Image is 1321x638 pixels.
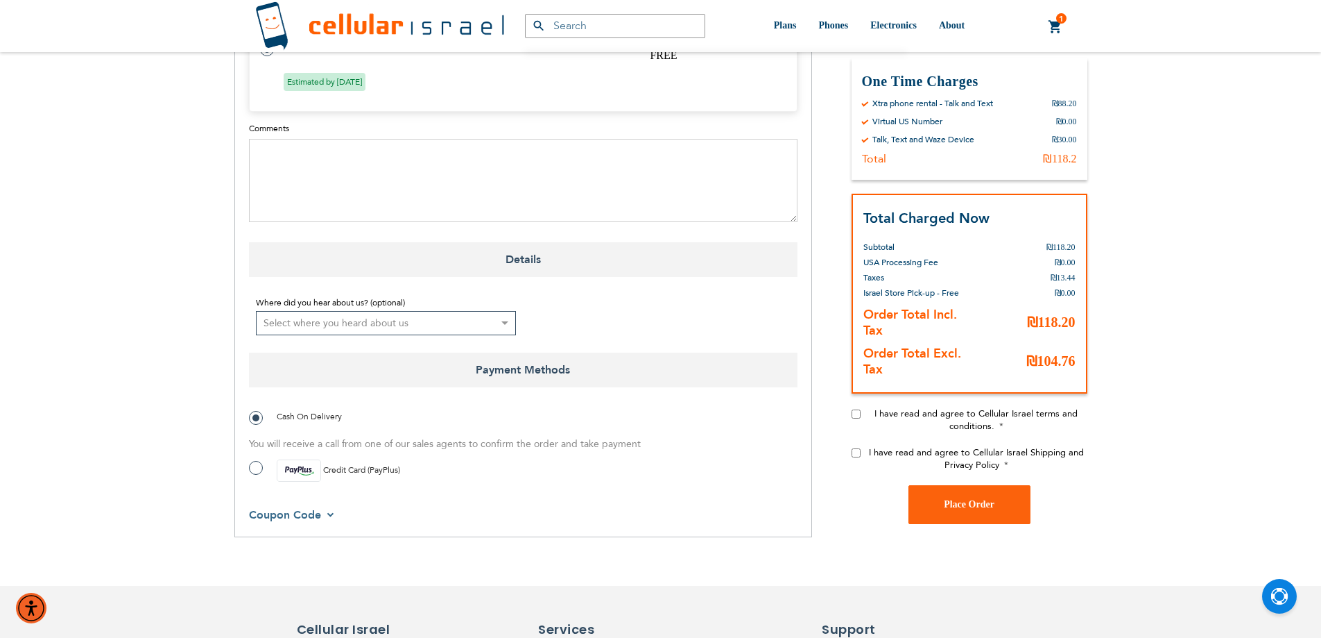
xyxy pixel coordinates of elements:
[249,507,321,523] span: Coupon Code
[863,256,938,267] span: USA Processing Fee
[869,446,1084,471] span: I have read and agree to Cellular Israel Shipping and Privacy Policy
[1052,134,1077,145] div: ₪30.00
[277,460,321,482] img: payplus.svg
[1048,19,1063,35] a: 1
[256,297,405,308] span: Where did you hear about us? (optional)
[908,485,1030,523] button: Place Order
[650,49,677,61] span: FREE
[249,436,797,453] p: You will receive a call from one of our sales agents to confirm the order and take payment
[277,411,342,422] span: Cash On Delivery
[774,20,797,31] span: Plans
[863,269,972,285] th: Taxes
[818,20,848,31] span: Phones
[16,593,46,623] div: Accessibility Menu
[1026,353,1076,369] span: ₪104.76
[1043,152,1076,166] div: ₪118.2
[1052,98,1077,109] div: ₪88.20
[944,499,994,510] span: Place Order
[872,116,942,127] div: Virtual US Number
[1055,287,1076,297] span: ₪0.00
[862,152,886,166] div: Total
[1046,242,1076,251] span: ₪118.20
[872,134,974,145] div: Talk, Text and Waze Device
[1059,13,1064,24] span: 1
[525,14,705,38] input: Search
[1056,116,1077,127] div: ₪0.00
[323,464,400,476] span: Credit Card (PayPlus)
[249,353,797,387] span: Payment Methods
[1055,257,1076,267] span: ₪0.00
[255,1,504,51] img: Cellular Israel Logo
[863,209,990,228] strong: Total Charged Now
[284,73,365,91] span: Estimated by [DATE]
[862,72,1077,91] h3: One Time Charges
[939,20,965,31] span: About
[863,305,957,339] strong: Order Total Incl. Tax
[872,98,993,109] div: Xtra phone rental - Talk and Text
[1027,314,1076,330] span: ₪118.20
[863,344,961,378] strong: Order Total Excl. Tax
[863,287,959,298] span: Israel Store Pick-up - Free
[870,20,917,31] span: Electronics
[863,228,972,254] th: Subtotal
[249,122,797,135] label: Comments
[874,407,1078,432] span: I have read and agree to Cellular Israel terms and conditions.
[249,242,797,277] span: Details
[1051,272,1076,282] span: ₪13.44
